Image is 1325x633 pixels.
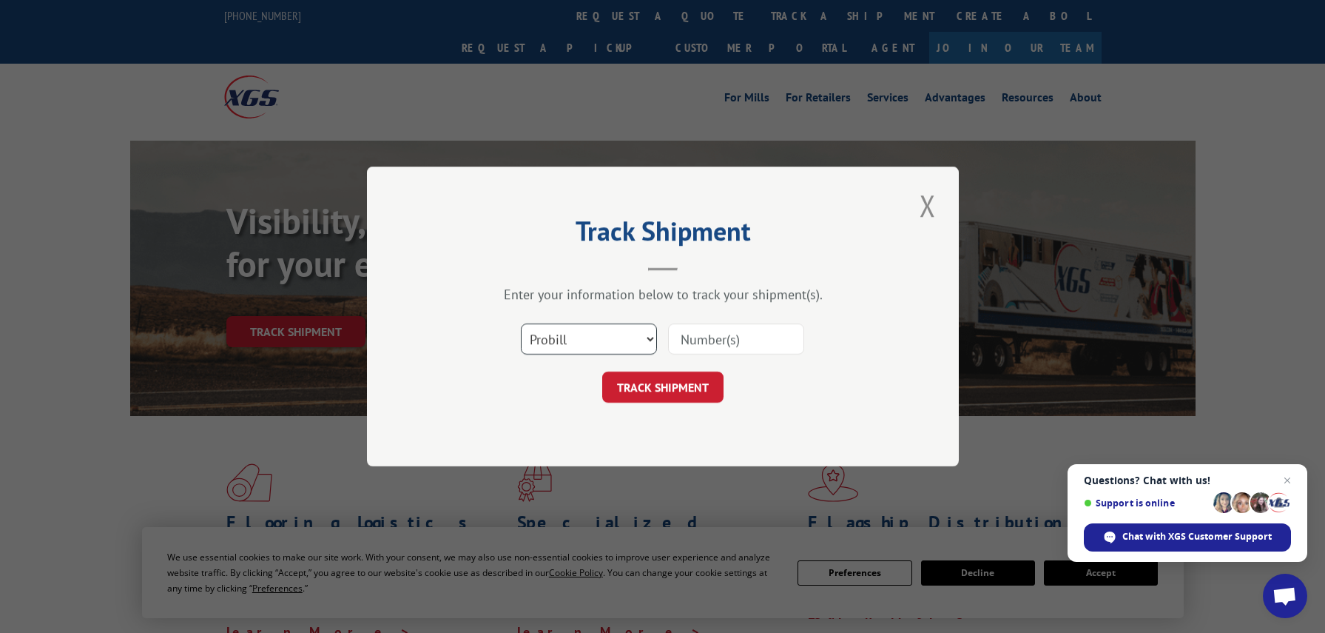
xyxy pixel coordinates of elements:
span: Chat with XGS Customer Support [1084,523,1291,552]
input: Number(s) [668,324,804,355]
button: TRACK SHIPMENT [602,372,724,403]
span: Chat with XGS Customer Support [1122,530,1272,543]
h2: Track Shipment [441,221,885,249]
span: Support is online [1084,498,1208,509]
button: Close modal [915,185,940,226]
div: Enter your information below to track your shipment(s). [441,286,885,303]
span: Questions? Chat with us! [1084,475,1291,486]
a: Open chat [1263,574,1307,618]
